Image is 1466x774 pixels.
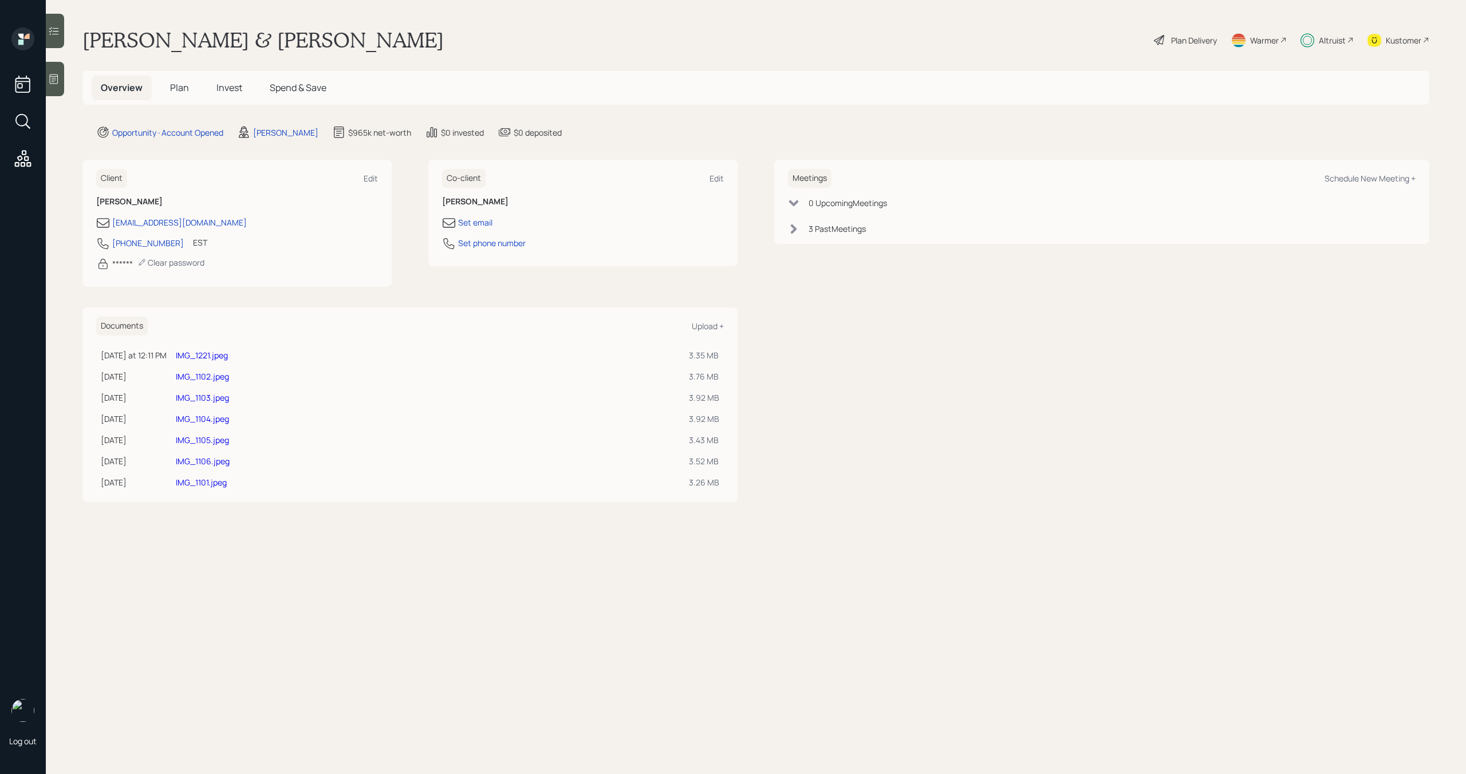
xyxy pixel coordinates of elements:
[689,434,719,446] div: 3.43 MB
[112,127,223,139] div: Opportunity · Account Opened
[176,477,227,488] a: IMG_1101.jpeg
[11,699,34,722] img: michael-russo-headshot.png
[96,317,148,335] h6: Documents
[101,455,167,467] div: [DATE]
[442,197,724,207] h6: [PERSON_NAME]
[689,455,719,467] div: 3.52 MB
[788,169,831,188] h6: Meetings
[689,476,719,488] div: 3.26 MB
[270,81,326,94] span: Spend & Save
[101,370,167,382] div: [DATE]
[176,413,229,424] a: IMG_1104.jpeg
[1171,34,1217,46] div: Plan Delivery
[689,349,719,361] div: 3.35 MB
[441,127,484,139] div: $0 invested
[689,413,719,425] div: 3.92 MB
[216,81,242,94] span: Invest
[458,237,526,249] div: Set phone number
[112,216,247,228] div: [EMAIL_ADDRESS][DOMAIN_NAME]
[176,435,229,445] a: IMG_1105.jpeg
[101,434,167,446] div: [DATE]
[514,127,562,139] div: $0 deposited
[176,350,228,361] a: IMG_1221.jpeg
[101,413,167,425] div: [DATE]
[112,237,184,249] div: [PHONE_NUMBER]
[176,371,229,382] a: IMG_1102.jpeg
[101,81,143,94] span: Overview
[170,81,189,94] span: Plan
[137,257,204,268] div: Clear password
[9,736,37,747] div: Log out
[193,236,207,248] div: EST
[1250,34,1279,46] div: Warmer
[96,197,378,207] h6: [PERSON_NAME]
[692,321,724,331] div: Upload +
[348,127,411,139] div: $965k net-worth
[689,370,719,382] div: 3.76 MB
[442,169,486,188] h6: Co-client
[253,127,318,139] div: [PERSON_NAME]
[1319,34,1346,46] div: Altruist
[176,392,229,403] a: IMG_1103.jpeg
[101,349,167,361] div: [DATE] at 12:11 PM
[1386,34,1421,46] div: Kustomer
[101,392,167,404] div: [DATE]
[458,216,492,228] div: Set email
[710,173,724,184] div: Edit
[1325,173,1416,184] div: Schedule New Meeting +
[96,169,127,188] h6: Client
[101,476,167,488] div: [DATE]
[809,197,887,209] div: 0 Upcoming Meeting s
[364,173,378,184] div: Edit
[82,27,444,53] h1: [PERSON_NAME] & [PERSON_NAME]
[176,456,230,467] a: IMG_1106.jpeg
[809,223,866,235] div: 3 Past Meeting s
[689,392,719,404] div: 3.92 MB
